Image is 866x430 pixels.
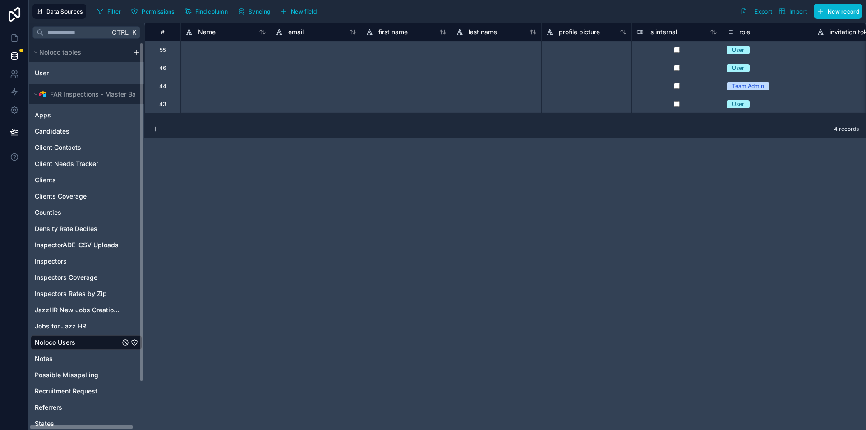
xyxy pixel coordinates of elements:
[181,5,231,18] button: Find column
[732,64,744,72] div: User
[93,5,124,18] button: Filter
[277,5,320,18] button: New field
[378,28,408,37] span: first name
[160,46,166,54] div: 55
[249,8,270,15] span: Syncing
[159,83,166,90] div: 44
[649,28,677,37] span: is internal
[789,8,807,15] span: Import
[131,29,137,36] span: K
[142,8,174,15] span: Permissions
[755,8,772,15] span: Export
[235,5,273,18] button: Syncing
[107,8,121,15] span: Filter
[732,100,744,108] div: User
[128,5,181,18] a: Permissions
[810,4,862,19] a: New record
[46,8,83,15] span: Data Sources
[775,4,810,19] button: Import
[111,27,129,38] span: Ctrl
[152,28,174,35] div: #
[32,4,86,19] button: Data Sources
[195,8,228,15] span: Find column
[159,101,166,108] div: 43
[828,8,859,15] span: New record
[128,5,177,18] button: Permissions
[739,28,750,37] span: role
[737,4,775,19] button: Export
[834,125,859,133] span: 4 records
[159,65,166,72] div: 46
[198,28,216,37] span: Name
[559,28,600,37] span: profile picture
[814,4,862,19] button: New record
[732,46,744,54] div: User
[288,28,304,37] span: email
[291,8,317,15] span: New field
[235,5,277,18] a: Syncing
[469,28,497,37] span: last name
[732,82,764,90] div: Team Admin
